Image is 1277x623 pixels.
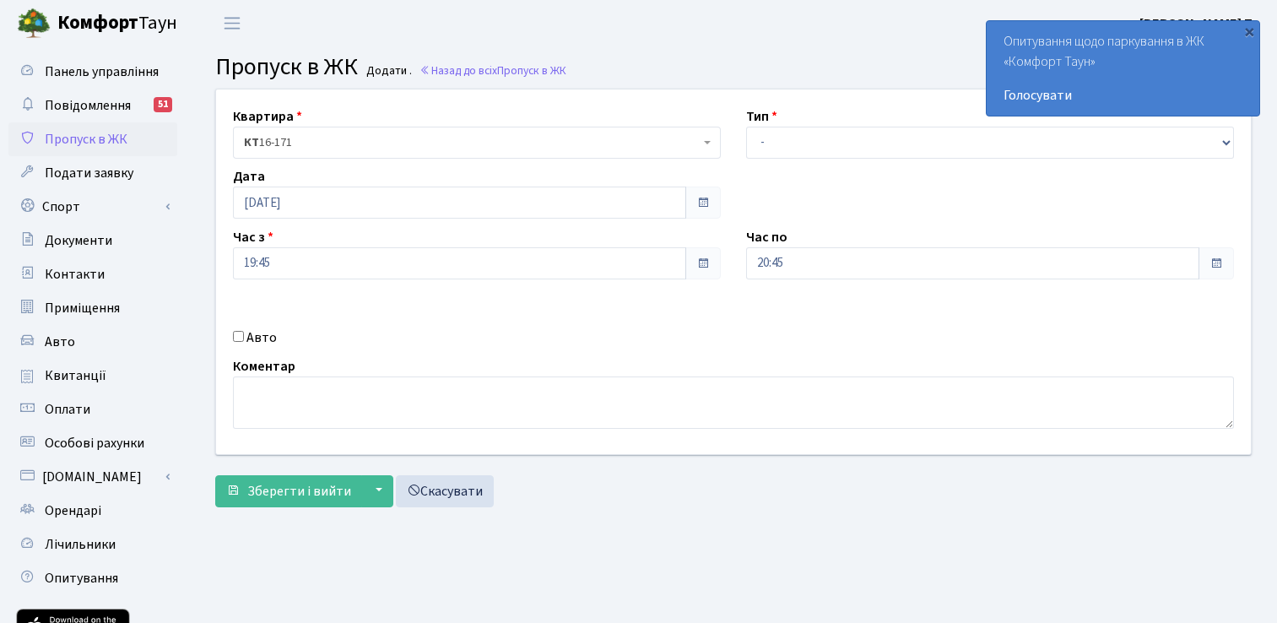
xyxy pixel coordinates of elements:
b: Комфорт [57,9,138,36]
span: Контакти [45,265,105,284]
label: Квартира [233,106,302,127]
a: Опитування [8,561,177,595]
span: Пропуск в ЖК [215,50,358,84]
a: Авто [8,325,177,359]
span: Подати заявку [45,164,133,182]
span: Панель управління [45,62,159,81]
small: Додати . [363,64,412,79]
label: Тип [746,106,777,127]
a: Особові рахунки [8,426,177,460]
span: Зберегти і вийти [247,482,351,501]
span: Квитанції [45,366,106,385]
a: Контакти [8,257,177,291]
a: Подати заявку [8,156,177,190]
a: [PERSON_NAME] П. [1139,14,1257,34]
a: Оплати [8,393,177,426]
label: Дата [233,166,265,187]
div: × [1241,23,1258,40]
span: Авто [45,333,75,351]
span: Пропуск в ЖК [45,130,127,149]
span: Опитування [45,569,118,588]
span: Пропуск в ЖК [497,62,566,79]
div: 51 [154,97,172,112]
a: Пропуск в ЖК [8,122,177,156]
span: Особові рахунки [45,434,144,452]
a: Орендарі [8,494,177,528]
span: <b>КТ</b>&nbsp;&nbsp;&nbsp;&nbsp;16-171 [233,127,721,159]
b: КТ [244,134,259,151]
label: Коментар [233,356,295,377]
a: [DOMAIN_NAME] [8,460,177,494]
span: Документи [45,231,112,250]
button: Зберегти і вийти [215,475,362,507]
span: Орендарі [45,501,101,520]
img: logo.png [17,7,51,41]
label: Час з [233,227,273,247]
a: Документи [8,224,177,257]
a: Квитанції [8,359,177,393]
b: [PERSON_NAME] П. [1139,14,1257,33]
a: Приміщення [8,291,177,325]
a: Спорт [8,190,177,224]
span: Таун [57,9,177,38]
a: Повідомлення51 [8,89,177,122]
label: Авто [246,328,277,348]
label: Час по [746,227,787,247]
a: Голосувати [1004,85,1242,106]
a: Панель управління [8,55,177,89]
span: Оплати [45,400,90,419]
span: Приміщення [45,299,120,317]
button: Переключити навігацію [211,9,253,37]
a: Назад до всіхПропуск в ЖК [419,62,566,79]
div: Опитування щодо паркування в ЖК «Комфорт Таун» [987,21,1259,116]
span: <b>КТ</b>&nbsp;&nbsp;&nbsp;&nbsp;16-171 [244,134,700,151]
a: Скасувати [396,475,494,507]
a: Лічильники [8,528,177,561]
span: Повідомлення [45,96,131,115]
span: Лічильники [45,535,116,554]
